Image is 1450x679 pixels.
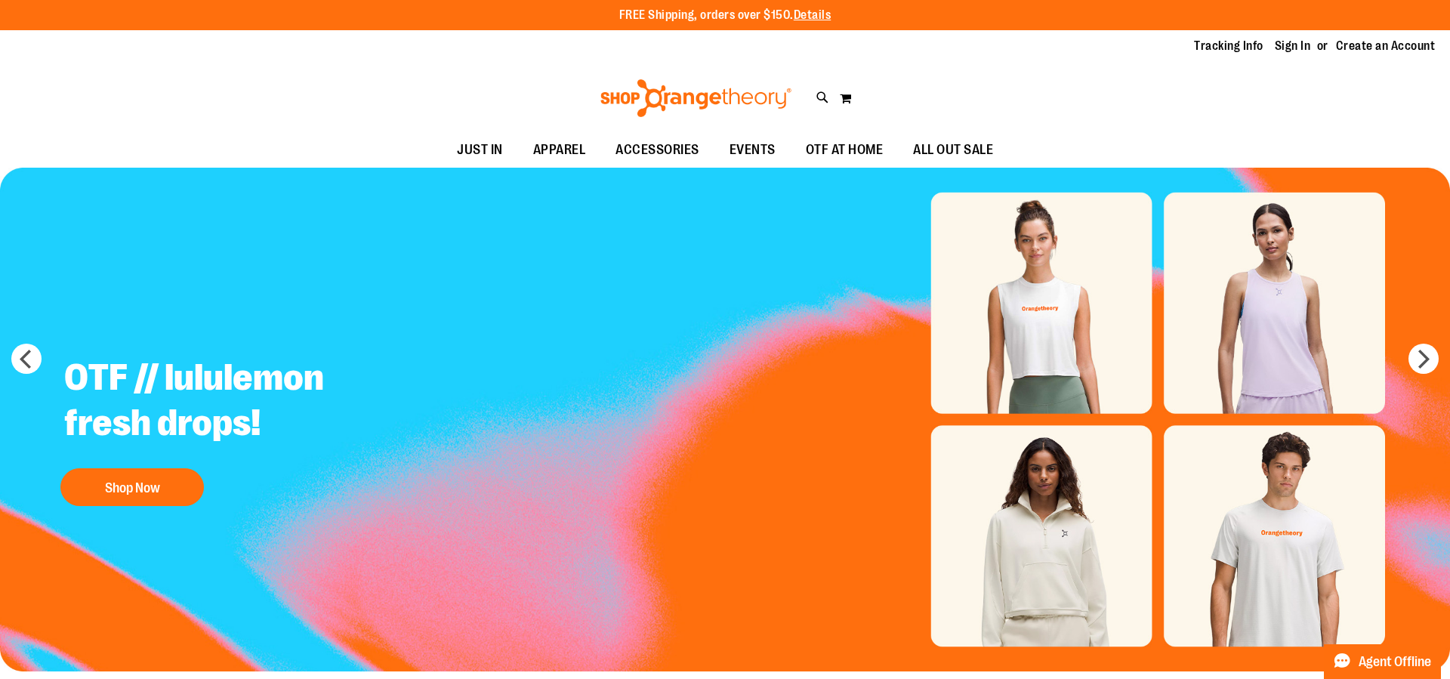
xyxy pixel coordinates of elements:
p: FREE Shipping, orders over $150. [619,7,831,24]
button: prev [11,344,42,374]
span: ALL OUT SALE [913,133,993,167]
h2: OTF // lululemon fresh drops! [53,344,428,461]
img: Shop Orangetheory [598,79,794,117]
span: OTF AT HOME [806,133,884,167]
button: next [1408,344,1439,374]
button: Shop Now [60,468,204,506]
a: Sign In [1275,38,1311,54]
span: APPAREL [533,133,586,167]
span: EVENTS [730,133,776,167]
a: Tracking Info [1194,38,1263,54]
span: JUST IN [457,133,503,167]
span: Agent Offline [1359,655,1431,669]
a: Details [794,8,831,22]
a: OTF // lululemon fresh drops! Shop Now [53,344,428,514]
a: Create an Account [1336,38,1436,54]
button: Agent Offline [1324,644,1441,679]
span: ACCESSORIES [615,133,699,167]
